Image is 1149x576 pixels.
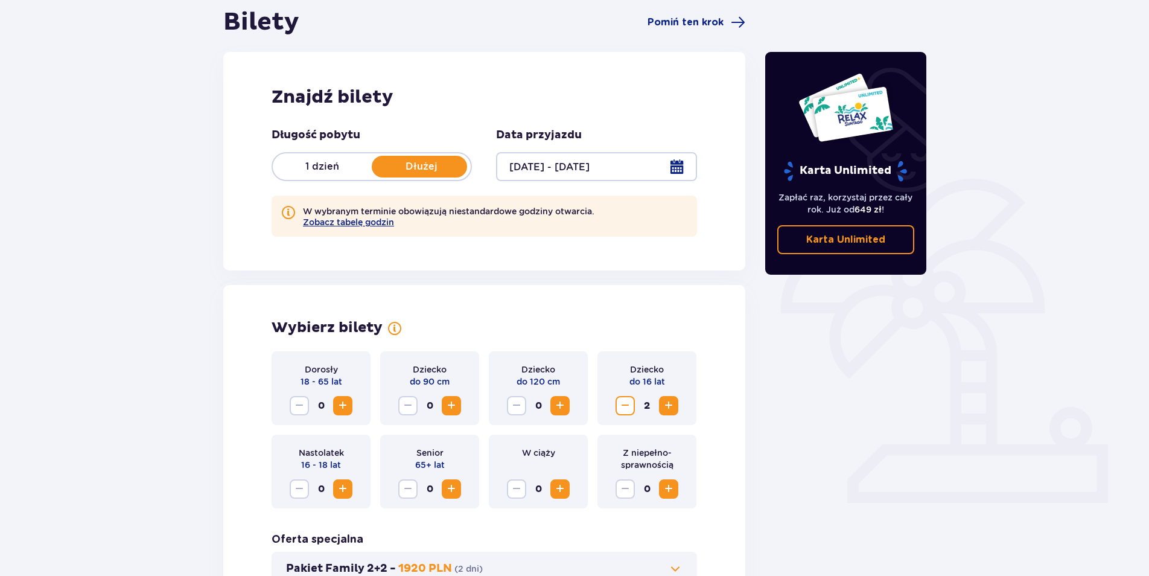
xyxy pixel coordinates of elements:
span: 0 [420,479,439,499]
button: Zmniejsz [398,479,418,499]
p: 18 - 65 lat [301,376,342,388]
p: 65+ lat [415,459,445,471]
p: Dziecko [413,363,447,376]
button: Zmniejsz [290,479,309,499]
button: Zmniejsz [507,396,526,415]
p: Data przyjazdu [496,128,582,142]
h3: Oferta specjalna [272,533,363,547]
p: do 90 cm [410,376,450,388]
h2: Wybierz bilety [272,319,383,337]
button: Zmniejsz [398,396,418,415]
button: Zwiększ [333,479,352,499]
span: 0 [529,396,548,415]
span: 0 [420,396,439,415]
button: Zmniejsz [616,396,635,415]
button: Zmniejsz [616,479,635,499]
img: Dwie karty całoroczne do Suntago z napisem 'UNLIMITED RELAX', na białym tle z tropikalnymi liśćmi... [798,72,894,142]
p: Dorosły [305,363,338,376]
button: Zwiększ [659,479,678,499]
button: Zobacz tabelę godzin [303,217,394,227]
button: Zmniejsz [290,396,309,415]
span: 2 [637,396,657,415]
p: ( 2 dni ) [454,563,483,575]
button: Zwiększ [659,396,678,415]
p: Dłużej [372,160,471,173]
p: do 120 cm [517,376,560,388]
p: Dziecko [630,363,664,376]
button: Zwiększ [333,396,352,415]
span: 0 [637,479,657,499]
button: Pakiet Family 2+2 -1920 PLN(2 dni) [286,562,683,576]
p: 1920 PLN [398,562,452,576]
a: Pomiń ten krok [648,15,745,30]
p: do 16 lat [629,376,665,388]
p: Karta Unlimited [783,161,908,182]
p: W ciąży [522,447,555,459]
p: Senior [416,447,444,459]
span: 0 [311,479,331,499]
button: Zwiększ [550,396,570,415]
p: Karta Unlimited [806,233,885,246]
span: 0 [311,396,331,415]
a: Karta Unlimited [777,225,915,254]
p: W wybranym terminie obowiązują niestandardowe godziny otwarcia. [303,205,594,227]
p: 16 - 18 lat [301,459,341,471]
p: Nastolatek [299,447,344,459]
button: Zmniejsz [507,479,526,499]
p: Pakiet Family 2+2 - [286,562,396,576]
button: Zwiększ [550,479,570,499]
p: Długość pobytu [272,128,360,142]
button: Zwiększ [442,396,461,415]
span: Pomiń ten krok [648,16,724,29]
p: Dziecko [521,363,555,376]
p: Z niepełno­sprawnością [607,447,687,471]
span: 0 [529,479,548,499]
p: Zapłać raz, korzystaj przez cały rok. Już od ! [777,191,915,216]
p: 1 dzień [273,160,372,173]
h1: Bilety [223,7,299,37]
button: Zwiększ [442,479,461,499]
span: 649 zł [855,205,882,214]
h2: Znajdź bilety [272,86,697,109]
